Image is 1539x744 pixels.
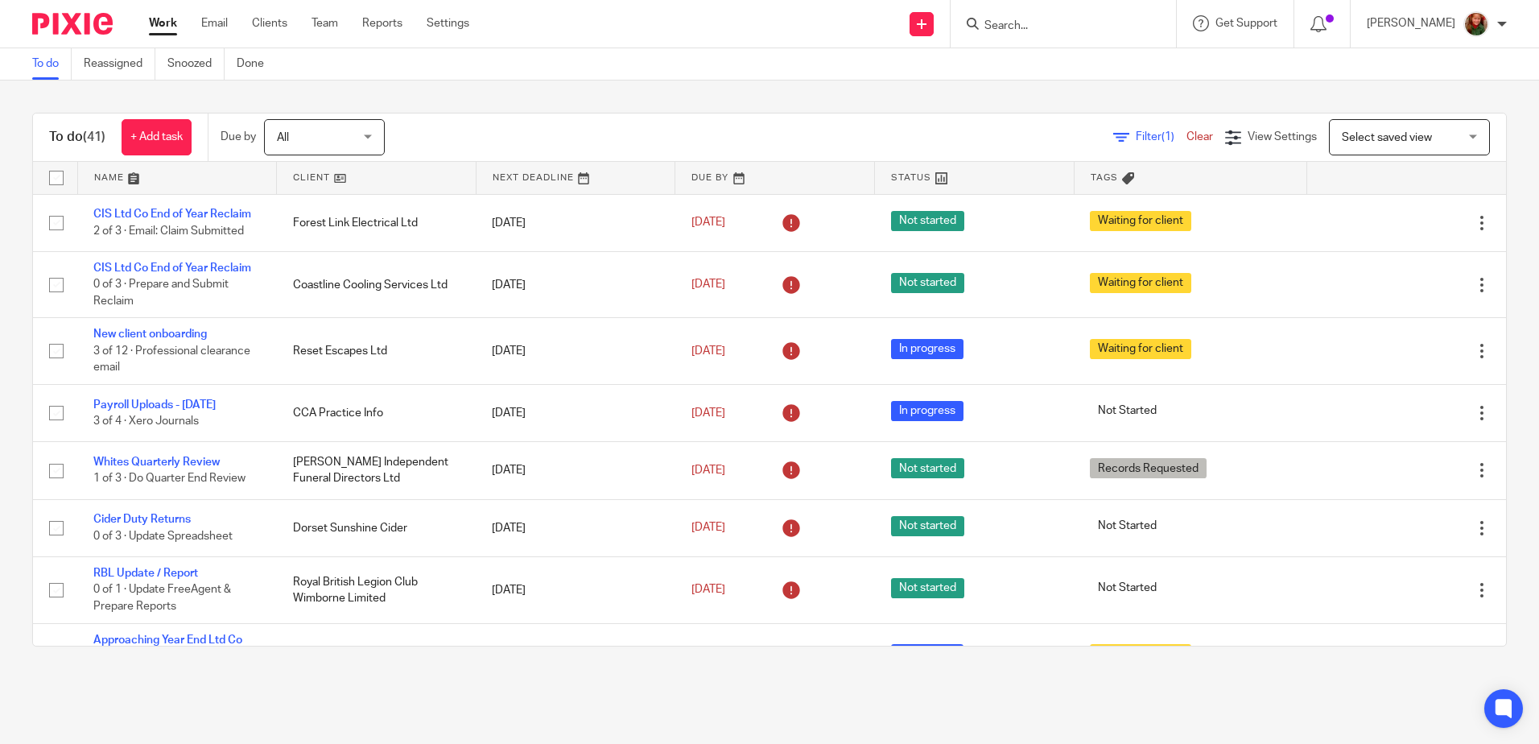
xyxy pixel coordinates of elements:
[32,48,72,80] a: To do
[476,318,675,384] td: [DATE]
[691,345,725,357] span: [DATE]
[476,194,675,251] td: [DATE]
[1463,11,1489,37] img: sallycropped.JPG
[891,273,964,293] span: Not started
[691,585,725,596] span: [DATE]
[32,13,113,35] img: Pixie
[252,15,287,31] a: Clients
[93,568,198,579] a: RBL Update / Report
[93,262,251,274] a: CIS Ltd Co End of Year Reclaim
[891,644,963,664] span: In progress
[93,634,242,662] a: Approaching Year End Ltd Co Email
[1090,516,1165,536] span: Not Started
[277,499,477,556] td: Dorset Sunshine Cider
[691,279,725,290] span: [DATE]
[891,516,964,536] span: Not started
[93,209,251,220] a: CIS Ltd Co End of Year Reclaim
[1161,131,1174,143] span: (1)
[691,465,725,476] span: [DATE]
[312,15,338,31] a: Team
[1091,173,1118,182] span: Tags
[1090,458,1207,478] span: Records Requested
[93,279,229,308] span: 0 of 3 · Prepare and Submit Reclaim
[93,329,207,340] a: New client onboarding
[93,457,220,468] a: Whites Quarterly Review
[476,251,675,317] td: [DATE]
[93,514,191,525] a: Cider Duty Returns
[1090,273,1191,293] span: Waiting for client
[277,557,477,623] td: Royal British Legion Club Wimborne Limited
[277,384,477,441] td: CCA Practice Info
[891,339,963,359] span: In progress
[691,407,725,419] span: [DATE]
[93,531,233,542] span: 0 of 3 · Update Spreadsheet
[691,523,725,534] span: [DATE]
[891,401,963,421] span: In progress
[93,473,245,485] span: 1 of 3 · Do Quarter End Review
[362,15,402,31] a: Reports
[1215,18,1277,29] span: Get Support
[476,384,675,441] td: [DATE]
[476,499,675,556] td: [DATE]
[93,399,216,411] a: Payroll Uploads - [DATE]
[1090,339,1191,359] span: Waiting for client
[201,15,228,31] a: Email
[1186,131,1213,143] a: Clear
[277,318,477,384] td: Reset Escapes Ltd
[167,48,225,80] a: Snoozed
[1136,131,1186,143] span: Filter
[49,129,105,146] h1: To do
[93,225,244,237] span: 2 of 3 · Email: Claim Submitted
[84,48,155,80] a: Reassigned
[277,623,477,689] td: Dorset Sheet Metal Products Ltd
[122,119,192,155] a: + Add task
[1248,131,1317,143] span: View Settings
[1090,578,1165,598] span: Not Started
[93,585,231,613] span: 0 of 1 · Update FreeAgent & Prepare Reports
[93,345,250,374] span: 3 of 12 · Professional clearance email
[277,442,477,499] td: [PERSON_NAME] Independent Funeral Directors Ltd
[1090,401,1165,421] span: Not Started
[691,217,725,229] span: [DATE]
[83,130,105,143] span: (41)
[476,557,675,623] td: [DATE]
[427,15,469,31] a: Settings
[891,211,964,231] span: Not started
[476,442,675,499] td: [DATE]
[277,132,289,143] span: All
[237,48,276,80] a: Done
[891,458,964,478] span: Not started
[983,19,1128,34] input: Search
[277,194,477,251] td: Forest Link Electrical Ltd
[1090,644,1191,664] span: Waiting for client
[1090,211,1191,231] span: Waiting for client
[1342,132,1432,143] span: Select saved view
[221,129,256,145] p: Due by
[149,15,177,31] a: Work
[277,251,477,317] td: Coastline Cooling Services Ltd
[93,415,199,427] span: 3 of 4 · Xero Journals
[1367,15,1455,31] p: [PERSON_NAME]
[476,623,675,689] td: [DATE]
[891,578,964,598] span: Not started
